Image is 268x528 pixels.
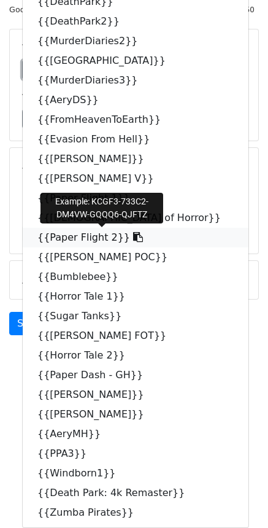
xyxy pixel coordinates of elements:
[23,12,248,31] a: {{DeathPark2}}
[23,71,248,90] a: {{MurderDiaries3}}
[9,5,132,14] small: Google Sheet:
[9,312,50,335] a: Send
[207,469,268,528] iframe: Chat Widget
[23,306,248,326] a: {{Sugar Tanks}}
[23,326,248,346] a: {{[PERSON_NAME] FOT}}
[23,503,248,522] a: {{Zumba Pirates}}
[23,130,248,149] a: {{Evasion From Hell}}
[23,444,248,464] a: {{PPA3}}
[23,287,248,306] a: {{Horror Tale 1}}
[23,169,248,188] a: {{[PERSON_NAME] V}}
[23,464,248,483] a: {{Windborn1}}
[23,51,248,71] a: {{[GEOGRAPHIC_DATA]}}
[23,247,248,267] a: {{[PERSON_NAME] POC}}
[23,110,248,130] a: {{FromHeavenToEarth}}
[23,267,248,287] a: {{Bumblebee}}
[40,193,163,223] div: Example: KCGF3-733C2-DM4VW-GQQQ6-QJFTZ
[23,149,248,169] a: {{[PERSON_NAME]}}
[23,31,248,51] a: {{MurderDiaries2}}
[23,188,248,208] a: {{Paper Flight 1}}
[23,424,248,444] a: {{AeryMH}}
[23,228,248,247] a: {{Paper Flight 2}}
[23,90,248,110] a: {{AeryDS}}
[23,483,248,503] a: {{Death Park: 4k Remaster}}
[23,208,248,228] a: {{[DEMOGRAPHIC_DATA] of Horror}}
[23,405,248,424] a: {{[PERSON_NAME]}}
[23,385,248,405] a: {{[PERSON_NAME]}}
[23,365,248,385] a: {{Paper Dash - GH}}
[23,346,248,365] a: {{Horror Tale 2}}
